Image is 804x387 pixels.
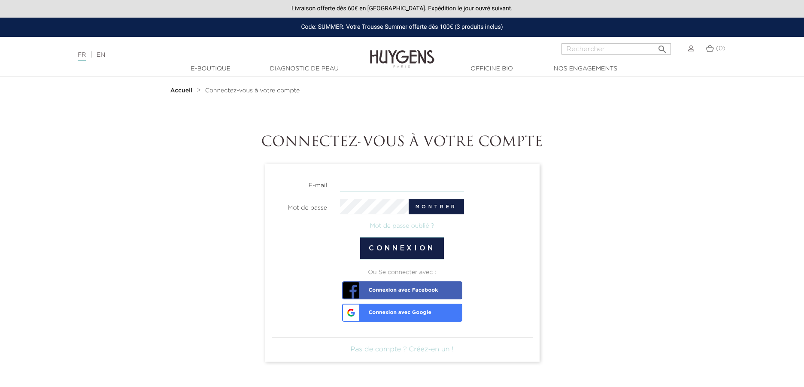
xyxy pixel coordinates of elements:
[168,64,254,73] a: E-Boutique
[205,87,300,94] a: Connectez-vous à votre compte
[561,43,671,55] input: Rechercher
[170,88,193,94] strong: Accueil
[272,268,533,277] div: Ou Se connecter avec :
[265,177,334,190] label: E-mail
[409,199,464,214] button: Montrer
[78,52,86,61] a: FR
[655,41,670,52] button: 
[73,50,328,60] div: |
[261,64,347,73] a: Diagnostic de peau
[205,88,300,94] span: Connectez-vous à votre compte
[164,134,640,151] h1: Connectez-vous à votre compte
[265,199,334,213] label: Mot de passe
[543,64,628,73] a: Nos engagements
[170,87,194,94] a: Accueil
[370,36,434,69] img: Huygens
[351,346,454,353] a: Pas de compte ? Créez-en un !
[344,281,438,293] span: Connexion avec Facebook
[657,42,667,52] i: 
[370,223,434,229] a: Mot de passe oublié ?
[716,46,725,52] span: (0)
[360,237,444,259] button: Connexion
[97,52,105,58] a: EN
[342,304,462,322] a: Connexion avec Google
[342,281,462,299] a: Connexion avec Facebook
[449,64,535,73] a: Officine Bio
[344,304,431,316] span: Connexion avec Google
